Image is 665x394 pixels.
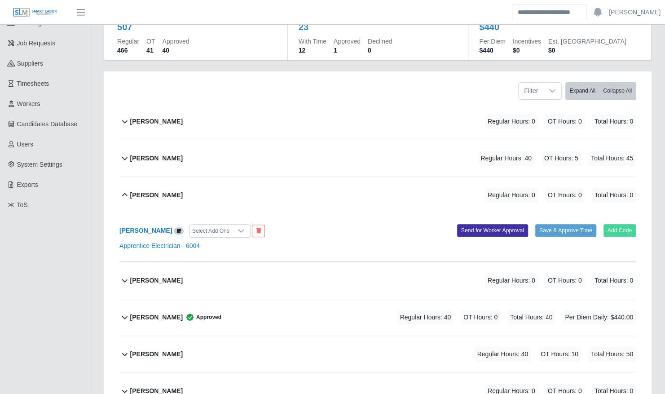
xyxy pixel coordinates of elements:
dt: OT [146,37,155,46]
dd: $440 [479,46,505,55]
a: [PERSON_NAME] [119,227,172,234]
span: Regular Hours: 40 [397,310,454,325]
b: [PERSON_NAME] [130,350,183,359]
b: [PERSON_NAME] [130,154,183,163]
dt: Per Diem [479,37,505,46]
span: Users [17,141,34,148]
span: Regular Hours: 40 [474,347,531,362]
span: Regular Hours: 0 [485,273,538,288]
dt: Incentives [513,37,541,46]
dd: 12 [299,46,326,55]
dt: Approved [334,37,361,46]
button: Send for Worker Approval [457,224,528,237]
dd: 1 [334,46,361,55]
div: 23 [299,21,308,33]
input: Search [512,4,586,20]
span: OT Hours: 0 [545,273,585,288]
a: [PERSON_NAME] [609,8,661,17]
div: Select Add Ons [189,225,232,237]
button: [PERSON_NAME] Regular Hours: 0 OT Hours: 0 Total Hours: 0 [119,103,636,140]
span: Per Diem Daily: $440.00 [562,310,636,325]
dd: $0 [548,46,626,55]
span: Candidates Database [17,120,78,128]
b: [PERSON_NAME] [130,313,183,322]
span: Suppliers [17,60,43,67]
span: OT Hours: 0 [461,310,500,325]
button: End Worker & Remove from the Timesheet [252,225,265,237]
dt: With Time [299,37,326,46]
span: Total Hours: 45 [588,151,636,166]
span: OT Hours: 0 [545,114,585,129]
span: Regular Hours: 0 [485,114,538,129]
span: Regular Hours: 40 [478,151,534,166]
dd: 466 [117,46,139,55]
dt: Est. [GEOGRAPHIC_DATA] [548,37,626,46]
div: 507 [117,21,132,33]
button: [PERSON_NAME] Regular Hours: 0 OT Hours: 0 Total Hours: 0 [119,177,636,213]
dd: 0 [368,46,392,55]
button: [PERSON_NAME] Regular Hours: 40 OT Hours: 10 Total Hours: 50 [119,336,636,372]
button: [PERSON_NAME] Approved Regular Hours: 40 OT Hours: 0 Total Hours: 40 Per Diem Daily: $440.00 [119,299,636,336]
span: Total Hours: 0 [592,273,636,288]
span: Timesheets [17,80,49,87]
dd: 40 [162,46,189,55]
span: Job Requests [17,40,56,47]
b: [PERSON_NAME] [130,190,183,200]
span: Total Hours: 0 [592,188,636,203]
dt: Declined [368,37,392,46]
button: [PERSON_NAME] Regular Hours: 0 OT Hours: 0 Total Hours: 0 [119,262,636,299]
span: OT Hours: 10 [538,347,581,362]
span: OT Hours: 0 [545,188,585,203]
dd: $0 [513,46,541,55]
span: Approved [183,313,221,322]
dd: 41 [146,46,155,55]
a: View/Edit Notes [174,227,184,234]
button: Expand All [565,82,599,100]
dt: Regular [117,37,139,46]
span: Total Hours: 50 [588,347,636,362]
div: $440 [479,21,499,33]
span: OT Hours: 5 [542,151,581,166]
span: System Settings [17,161,62,168]
span: Regular Hours: 0 [485,188,538,203]
b: [PERSON_NAME] [130,276,183,285]
span: Total Hours: 40 [507,310,555,325]
span: Exports [17,181,38,188]
div: bulk actions [565,82,636,100]
b: [PERSON_NAME] [130,117,183,126]
span: Workers [17,100,40,107]
button: Add Code [603,224,636,237]
a: Apprentice Electrician - 6004 [119,242,200,249]
button: Collapse All [599,82,636,100]
span: ToS [17,201,28,208]
span: Filter [519,83,543,99]
dt: Approved [162,37,189,46]
img: SLM Logo [13,8,57,18]
span: Total Hours: 0 [592,114,636,129]
button: Save & Approve Time [535,224,596,237]
button: [PERSON_NAME] Regular Hours: 40 OT Hours: 5 Total Hours: 45 [119,140,636,177]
